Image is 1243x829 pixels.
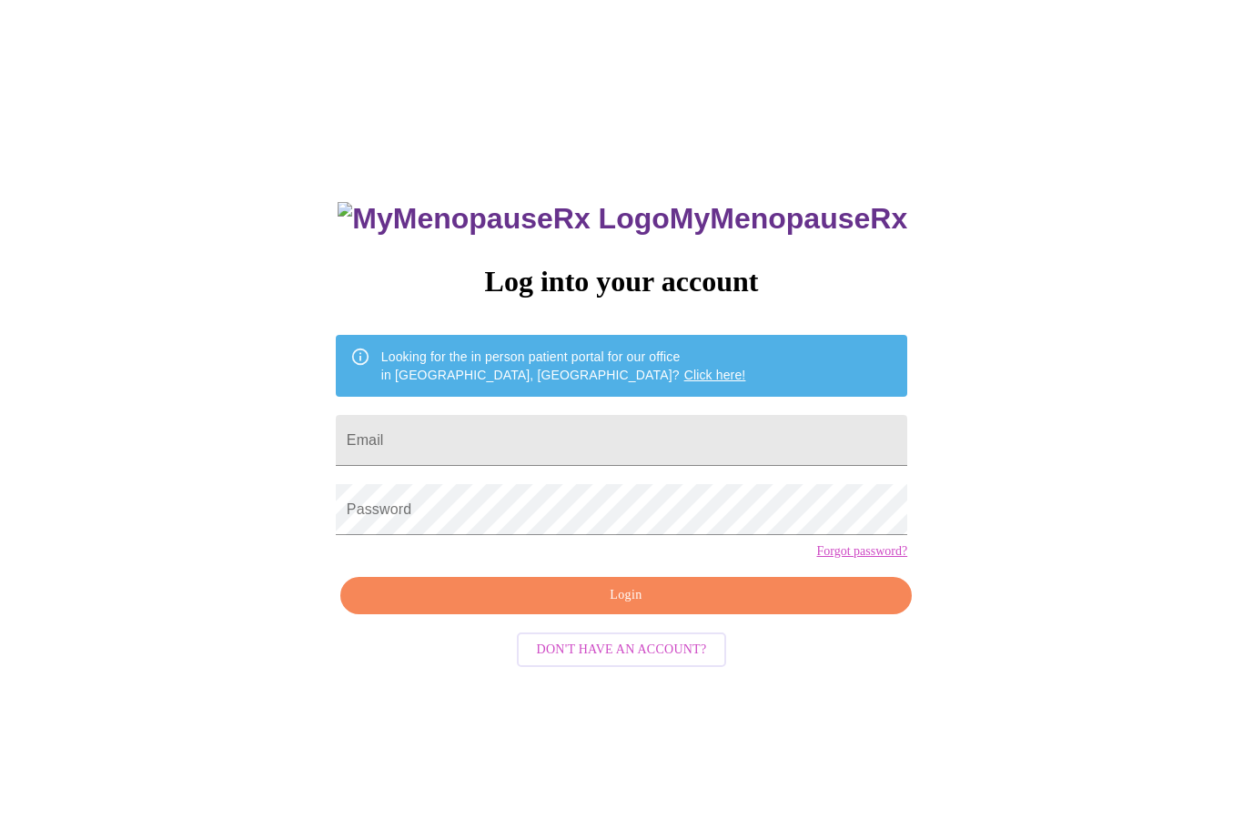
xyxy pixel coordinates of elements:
[338,202,669,236] img: MyMenopauseRx Logo
[517,632,727,668] button: Don't have an account?
[512,641,732,656] a: Don't have an account?
[816,544,907,559] a: Forgot password?
[684,368,746,382] a: Click here!
[381,340,746,391] div: Looking for the in person patient portal for our office in [GEOGRAPHIC_DATA], [GEOGRAPHIC_DATA]?
[361,584,891,607] span: Login
[338,202,907,236] h3: MyMenopauseRx
[336,265,907,298] h3: Log into your account
[537,639,707,662] span: Don't have an account?
[340,577,912,614] button: Login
